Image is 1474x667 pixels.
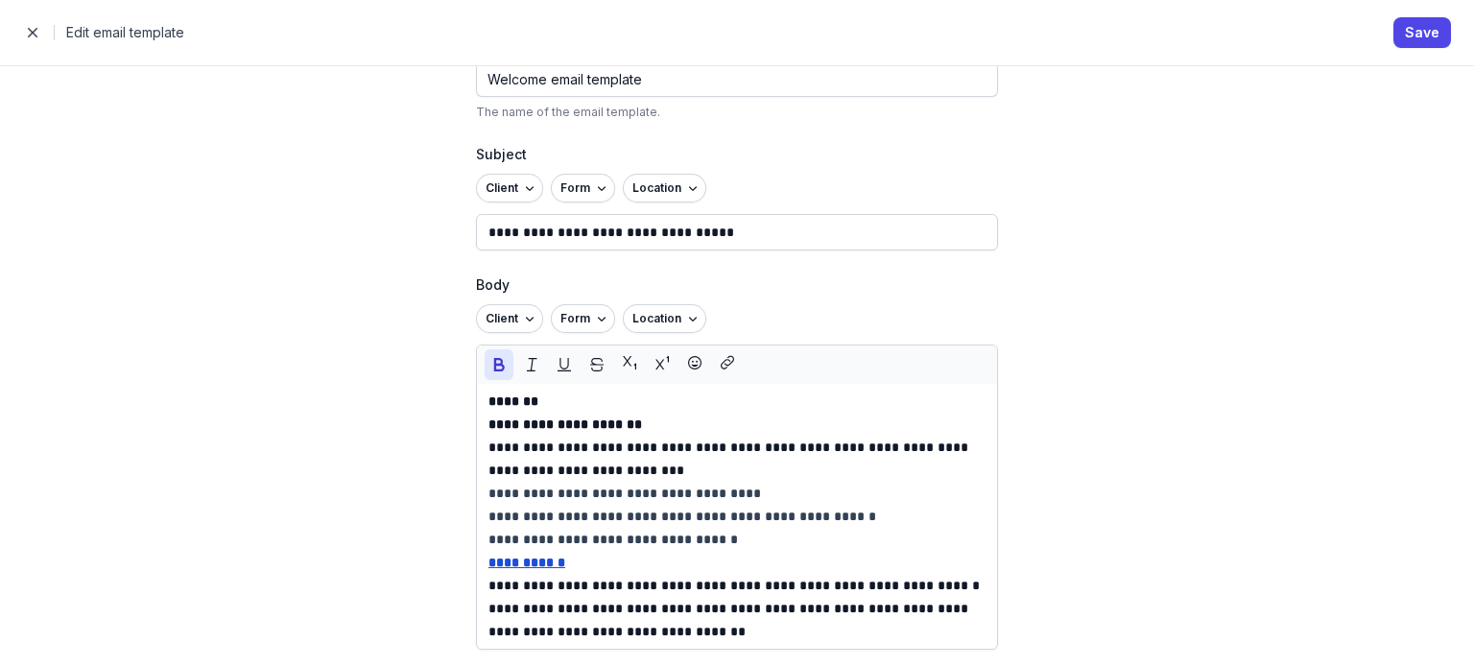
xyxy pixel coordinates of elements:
[476,105,998,120] p: The name of the email template.
[66,21,1382,44] h2: Edit email template
[623,304,706,333] button: Location
[623,174,706,202] button: Location
[1393,17,1451,48] button: Save
[476,143,998,166] div: Subject
[1405,21,1439,44] span: Save
[476,304,543,333] button: Client
[551,174,615,202] button: Form
[560,307,590,330] div: Form
[560,177,590,200] div: Form
[476,174,543,202] button: Client
[551,304,615,333] button: Form
[632,307,681,330] div: Location
[486,177,518,200] div: Client
[486,307,518,330] div: Client
[476,274,998,297] div: Body
[632,177,681,200] div: Location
